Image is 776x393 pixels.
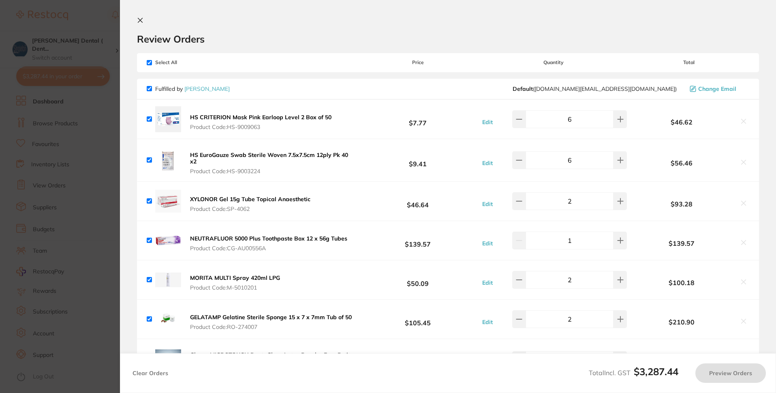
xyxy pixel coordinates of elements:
[478,60,629,65] span: Quantity
[480,200,495,208] button: Edit
[357,353,478,368] b: $10.29
[190,314,352,321] b: GELATAMP Gelatine Sterile Sponge 15 x 7 x 7mm Tub of 50
[155,228,181,253] img: b2FldTcwcA
[190,168,355,174] span: Product Code: HS-9003224
[188,314,354,331] button: GELATAMP Gelatine Sterile Sponge 15 x 7 x 7mm Tub of 50 Product Code:RO-274007
[357,152,478,168] b: $9.41
[634,365,678,378] b: $3,287.44
[188,235,350,252] button: NEUTRAFLUOR 5000 Plus Toothpaste Box 12 x 56g Tubes Product Code:CG-AU00556A
[357,233,478,248] b: $139.57
[155,306,181,332] img: M3Jzbm1haA
[513,86,677,92] span: customer.care@henryschein.com.au
[190,114,331,121] b: HS CRITERION Mask Pink Earloop Level 2 Box of 50
[357,194,478,209] b: $46.64
[190,351,353,365] b: Gloves MICROTOUCH DentaGlove Latex Powder Free Petite x 100
[190,151,348,165] b: HS EuroGauze Swab Sterile Woven 7.5x7.5cm 12ply Pk 40 x2
[480,318,495,326] button: Edit
[629,159,735,167] b: $56.46
[190,235,347,242] b: NEUTRAFLUOR 5000 Plus Toothpaste Box 12 x 56g Tubes
[190,274,280,281] b: MORITA MULTI Spray 420ml LPG
[629,200,735,208] b: $93.28
[480,240,495,247] button: Edit
[687,85,749,92] button: Change Email
[357,60,478,65] span: Price
[155,147,181,173] img: bmdhMW1jcw
[629,60,749,65] span: Total
[480,159,495,167] button: Edit
[188,114,334,131] button: HS CRITERION Mask Pink Earloop Level 2 Box of 50 Product Code:HS-9009063
[155,347,181,373] img: Y3licnV0cg
[629,279,735,286] b: $100.18
[190,324,352,330] span: Product Code: RO-274007
[190,245,347,251] span: Product Code: CG-AU00556A
[629,240,735,247] b: $139.57
[137,33,759,45] h2: Review Orders
[698,86,736,92] span: Change Email
[357,312,478,327] b: $105.45
[695,363,766,383] button: Preview Orders
[629,118,735,126] b: $46.62
[357,112,478,127] b: $7.77
[188,195,313,213] button: XYLONOR Gel 15g Tube Topical Anaesthetic Product Code:SP-4062
[190,195,310,203] b: XYLONOR Gel 15g Tube Topical Anaesthetic
[589,369,678,377] span: Total Incl. GST
[480,118,495,126] button: Edit
[147,60,228,65] span: Select All
[188,351,357,375] button: Gloves MICROTOUCH DentaGlove Latex Powder Free Petite x 100 Product Code:AN-4653
[188,151,357,175] button: HS EuroGauze Swab Sterile Woven 7.5x7.5cm 12ply Pk 40 x2 Product Code:HS-9003224
[155,86,230,92] p: Fulfilled by
[480,279,495,286] button: Edit
[190,284,280,291] span: Product Code: M-5010201
[513,85,533,92] b: Default
[130,363,171,383] button: Clear Orders
[629,318,735,326] b: $210.90
[357,273,478,288] b: $50.09
[188,274,282,291] button: MORITA MULTI Spray 420ml LPG Product Code:M-5010201
[155,188,181,214] img: Y2xvZ2F3MA
[155,106,181,132] img: NHp5ZTZzMA
[184,85,230,92] a: [PERSON_NAME]
[155,267,181,293] img: MGNnbmU0bg
[190,124,331,130] span: Product Code: HS-9009063
[190,206,310,212] span: Product Code: SP-4062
